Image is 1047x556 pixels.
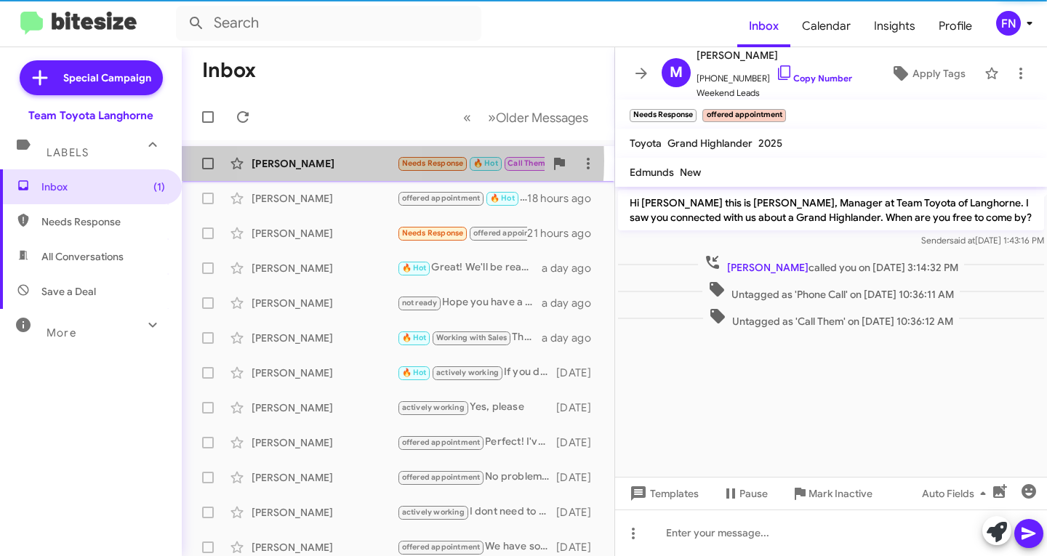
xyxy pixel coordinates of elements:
[397,504,556,520] div: I dont need to test drive i have had 5 of them. Im looking for new or used (2023 n up) platinum o...
[630,166,674,179] span: Edmunds
[779,480,884,507] button: Mark Inactive
[473,158,498,168] span: 🔥 Hot
[542,261,603,275] div: a day ago
[630,109,697,122] small: Needs Response
[252,540,397,555] div: [PERSON_NAME]
[473,228,552,238] span: offered appointment
[703,307,959,329] span: Untagged as 'Call Them' on [DATE] 10:36:12 AM
[455,102,597,132] nav: Page navigation example
[252,331,397,345] div: [PERSON_NAME]
[252,156,397,171] div: [PERSON_NAME]
[556,400,603,415] div: [DATE]
[790,5,862,47] a: Calendar
[479,102,597,132] button: Next
[878,60,977,86] button: Apply Tags
[910,480,1003,507] button: Auto Fields
[697,64,852,86] span: [PHONE_NUMBER]
[252,191,397,206] div: [PERSON_NAME]
[436,368,499,377] span: actively working
[41,284,96,299] span: Save a Deal
[702,109,785,122] small: offered appointment
[402,158,464,168] span: Needs Response
[397,225,527,241] div: Inbound Call
[252,505,397,520] div: [PERSON_NAME]
[454,102,480,132] button: Previous
[402,403,465,412] span: actively working
[950,235,975,246] span: said at
[402,542,481,552] span: offered appointment
[627,480,699,507] span: Templates
[153,180,165,194] span: (1)
[542,331,603,345] div: a day ago
[727,261,809,274] span: [PERSON_NAME]
[402,298,438,307] span: not ready
[927,5,984,47] a: Profile
[809,480,872,507] span: Mark Inactive
[556,470,603,485] div: [DATE]
[252,400,397,415] div: [PERSON_NAME]
[397,294,542,311] div: Hope you have a great day also! When I am ready I will let you know what I am looking for.
[402,368,427,377] span: 🔥 Hot
[680,166,701,179] span: New
[402,438,481,447] span: offered appointment
[252,435,397,450] div: [PERSON_NAME]
[397,329,542,346] div: Thank you for getting back to me. I understand your position, but $40k OTD is above what I can do...
[739,480,768,507] span: Pause
[615,480,710,507] button: Templates
[527,226,603,241] div: 21 hours ago
[737,5,790,47] a: Inbox
[702,281,960,302] span: Untagged as 'Phone Call' on [DATE] 10:36:11 AM
[41,249,124,264] span: All Conversations
[710,480,779,507] button: Pause
[758,137,782,150] span: 2025
[397,399,556,416] div: Yes, please
[402,263,427,273] span: 🔥 Hot
[252,470,397,485] div: [PERSON_NAME]
[496,110,588,126] span: Older Messages
[252,226,397,241] div: [PERSON_NAME]
[202,59,256,82] h1: Inbox
[488,108,496,126] span: »
[397,155,545,172] div: If I were to sell it I'm looking for another SI more so something newer with a lower payment
[176,6,481,41] input: Search
[402,228,464,238] span: Needs Response
[697,86,852,100] span: Weekend Leads
[996,11,1021,36] div: FN
[397,190,527,206] div: Hi I'm coming now. I'll be there around 615 if you have any availability
[508,158,545,168] span: Call Them
[463,108,471,126] span: «
[556,505,603,520] div: [DATE]
[252,261,397,275] div: [PERSON_NAME]
[667,137,753,150] span: Grand Highlander
[252,296,397,310] div: [PERSON_NAME]
[397,469,556,486] div: No problem! You can message me here at anytime to set that up!
[41,180,165,194] span: Inbox
[397,539,556,555] div: We have some incoming models that are available!
[862,5,927,47] a: Insights
[47,326,76,339] span: More
[252,366,397,380] div: [PERSON_NAME]
[402,507,465,517] span: actively working
[912,60,966,86] span: Apply Tags
[20,60,163,95] a: Special Campaign
[402,193,481,203] span: offered appointment
[698,254,964,275] span: called you on [DATE] 3:14:32 PM
[47,146,89,159] span: Labels
[397,364,556,381] div: If you do $56k I come first thing [DATE] morning.
[697,47,852,64] span: [PERSON_NAME]
[922,480,992,507] span: Auto Fields
[984,11,1031,36] button: FN
[397,434,556,451] div: Perfect! I've noted [DATE] 5:30 PM. Looking forward to discussing your vehicle with you. See you ...
[397,259,542,276] div: Great! We'll be ready for you at 5. Looking forward to your visit!
[542,296,603,310] div: a day ago
[41,214,165,229] span: Needs Response
[28,108,153,123] div: Team Toyota Langhorne
[556,435,603,450] div: [DATE]
[921,235,1044,246] span: Sender [DATE] 1:43:16 PM
[776,73,852,84] a: Copy Number
[670,61,683,84] span: M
